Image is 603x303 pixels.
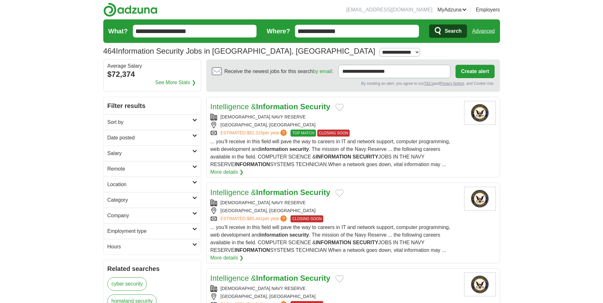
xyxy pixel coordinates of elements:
span: CLOSING SOON [291,215,323,222]
span: ? [280,130,287,136]
a: by email [313,69,332,74]
h2: Date posted [107,134,192,142]
a: Intelligence &Information Security [210,274,330,282]
strong: security [290,146,309,152]
h2: Salary [107,150,192,157]
span: TOP MATCH [291,130,316,137]
h2: Employment type [107,227,192,235]
strong: INFORMATION [235,162,270,167]
a: Salary [104,145,201,161]
a: Remote [104,161,201,177]
h2: Sort by [107,118,192,126]
a: Employers [476,6,500,14]
strong: SECURITY [353,240,378,245]
a: ESTIMATED:$85,441per year? [221,215,288,222]
a: Hours [104,239,201,254]
button: Search [429,24,467,38]
a: MyAdzuna [437,6,467,14]
strong: Information [256,188,298,197]
div: [GEOGRAPHIC_DATA], [GEOGRAPHIC_DATA] [210,293,459,300]
h2: Company [107,212,192,219]
div: Average Salary [107,64,197,69]
span: $82,315 [247,130,263,135]
a: [DEMOGRAPHIC_DATA] NAVY RESERVE [221,114,306,119]
a: Date posted [104,130,201,145]
button: Add to favorite jobs [335,189,344,197]
h2: Location [107,181,192,188]
span: 464 [103,45,116,57]
a: Advanced [472,25,495,37]
a: Company [104,208,201,223]
strong: Security [300,188,330,197]
a: Intelligence &Information Security [210,102,330,111]
h2: Filter results [104,97,201,114]
img: US Navy Reserve logo [464,273,496,296]
h1: Information Security Jobs in [GEOGRAPHIC_DATA], [GEOGRAPHIC_DATA] [103,47,375,55]
h2: Related searches [107,264,197,273]
div: [GEOGRAPHIC_DATA], [GEOGRAPHIC_DATA] [210,207,459,214]
a: See More Stats ❯ [155,79,196,86]
strong: Information [256,274,298,282]
img: US Navy Reserve logo [464,101,496,125]
img: US Navy Reserve logo [464,187,496,211]
a: [DEMOGRAPHIC_DATA] NAVY RESERVE [221,200,306,205]
a: More details ❯ [210,254,244,262]
strong: Information [256,102,298,111]
a: Category [104,192,201,208]
a: cyber security [107,277,147,291]
strong: INFORMATION [235,247,270,253]
h2: Category [107,196,192,204]
a: Sort by [104,114,201,130]
span: ... you’ll receive in this field will pave the way to careers in IT and network support, computer... [210,139,450,167]
strong: Security [300,274,330,282]
label: What? [108,26,128,36]
div: By creating an alert, you agree to our and , and Cookie Use. [212,81,495,86]
a: More details ❯ [210,168,244,176]
strong: INFORMATION [316,240,351,245]
button: Add to favorite jobs [335,104,344,111]
strong: INFORMATION [316,154,351,159]
a: Privacy Notice [440,81,464,86]
a: ESTIMATED:$82,315per year? [221,130,288,137]
li: [EMAIL_ADDRESS][DOMAIN_NAME] [346,6,432,14]
div: [GEOGRAPHIC_DATA], [GEOGRAPHIC_DATA] [210,122,459,128]
span: ? [280,215,287,222]
h2: Hours [107,243,192,251]
strong: information [260,146,288,152]
a: Location [104,177,201,192]
a: Intelligence &Information Security [210,188,330,197]
img: Adzuna logo [103,3,157,17]
button: Add to favorite jobs [335,275,344,283]
button: Create alert [456,65,494,78]
div: $72,374 [107,69,197,80]
span: Search [445,25,462,37]
span: ... you’ll receive in this field will pave the way to careers in IT and network support, computer... [210,225,450,253]
span: $85,441 [247,216,263,221]
span: CLOSING SOON [317,130,350,137]
strong: information [260,232,288,238]
strong: Security [300,102,330,111]
strong: security [290,232,309,238]
h2: Remote [107,165,192,173]
a: Employment type [104,223,201,239]
label: Where? [267,26,290,36]
a: [DEMOGRAPHIC_DATA] NAVY RESERVE [221,286,306,291]
a: T&Cs [424,81,433,86]
strong: SECURITY [353,154,378,159]
span: Receive the newest jobs for this search : [224,68,333,75]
